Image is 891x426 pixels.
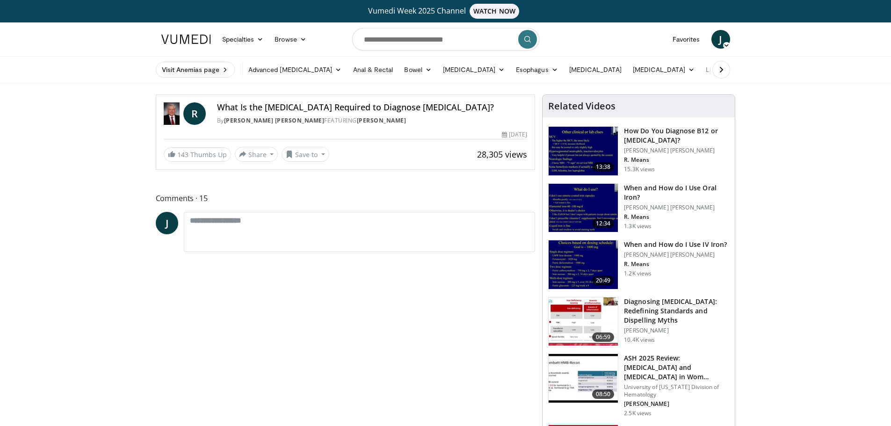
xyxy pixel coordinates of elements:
[624,183,729,202] h3: When and How do I Use Oral Iron?
[177,150,188,159] span: 143
[624,213,729,221] p: R. Means
[549,127,618,175] img: 172d2151-0bab-4046-8dbc-7c25e5ef1d9f.150x105_q85_crop-smart_upscale.jpg
[156,192,536,204] span: Comments 15
[217,116,527,125] div: By FEATURING
[510,60,564,79] a: Esophagus
[627,60,700,79] a: [MEDICAL_DATA]
[624,327,729,334] p: [PERSON_NAME]
[437,60,510,79] a: [MEDICAL_DATA]
[667,30,706,49] a: Favorites
[624,204,729,211] p: [PERSON_NAME] [PERSON_NAME]
[156,62,235,78] a: Visit Anemias page
[624,354,729,382] h3: ASH 2025 Review: [MEDICAL_DATA] and [MEDICAL_DATA] in Wom…
[549,240,618,289] img: 210b7036-983c-4937-bd73-ab58786e5846.150x105_q85_crop-smart_upscale.jpg
[217,30,269,49] a: Specialties
[624,410,652,417] p: 2.5K views
[548,183,729,233] a: 12:34 When and How do I Use Oral Iron? [PERSON_NAME] [PERSON_NAME] R. Means 1.3K views
[224,116,325,124] a: [PERSON_NAME] [PERSON_NAME]
[624,251,727,259] p: [PERSON_NAME] [PERSON_NAME]
[711,30,730,49] a: J
[470,4,519,19] span: WATCH NOW
[156,212,178,234] a: J
[352,28,539,51] input: Search topics, interventions
[624,126,729,145] h3: How Do You Diagnose B12 or [MEDICAL_DATA]?
[624,260,727,268] p: R. Means
[592,162,615,172] span: 13:38
[235,147,278,162] button: Share
[564,60,627,79] a: [MEDICAL_DATA]
[700,60,735,79] a: Liver
[163,4,729,19] a: Vumedi Week 2025 ChannelWATCH NOW
[161,35,211,44] img: VuMedi Logo
[624,297,729,325] h3: Diagnosing [MEDICAL_DATA]: Redefining Standards and Dispelling Myths
[183,102,206,125] a: R
[548,297,729,347] a: 06:59 Diagnosing [MEDICAL_DATA]: Redefining Standards and Dispelling Myths [PERSON_NAME] 10.4K views
[624,223,652,230] p: 1.3K views
[624,240,727,249] h3: When and How do I Use IV Iron?
[592,332,615,342] span: 06:59
[243,60,348,79] a: Advanced [MEDICAL_DATA]
[282,147,329,162] button: Save to
[548,354,729,417] a: 08:50 ASH 2025 Review: [MEDICAL_DATA] and [MEDICAL_DATA] in Wom… University of [US_STATE] Divisio...
[592,276,615,285] span: 20:49
[164,102,180,125] img: Dr. Robert T. Means Jr.
[624,336,655,344] p: 10.4K views
[548,240,729,289] a: 20:49 When and How do I Use IV Iron? [PERSON_NAME] [PERSON_NAME] R. Means 1.2K views
[502,130,527,139] div: [DATE]
[477,149,527,160] span: 28,305 views
[624,147,729,154] p: [PERSON_NAME] [PERSON_NAME]
[548,101,616,112] h4: Related Videos
[398,60,437,79] a: Bowel
[624,166,655,173] p: 15.3K views
[548,126,729,176] a: 13:38 How Do You Diagnose B12 or [MEDICAL_DATA]? [PERSON_NAME] [PERSON_NAME] R. Means 15.3K views
[348,60,399,79] a: Anal & Rectal
[592,219,615,228] span: 12:34
[549,354,618,403] img: dbfd5f25-7945-44a5-8d2f-245839b470de.150x105_q85_crop-smart_upscale.jpg
[217,102,527,113] h4: What Is the [MEDICAL_DATA] Required to Diagnose [MEDICAL_DATA]?
[624,383,729,398] p: University of [US_STATE] Division of Hematology
[164,147,231,162] a: 143 Thumbs Up
[624,400,729,408] p: [PERSON_NAME]
[357,116,406,124] a: [PERSON_NAME]
[624,270,652,277] p: 1.2K views
[549,184,618,232] img: 4e9eeae5-b6a7-41be-a190-5c4e432274eb.150x105_q85_crop-smart_upscale.jpg
[269,30,312,49] a: Browse
[549,297,618,346] img: f7929ac2-4813-417a-bcb3-dbabb01c513c.150x105_q85_crop-smart_upscale.jpg
[592,390,615,399] span: 08:50
[624,156,729,164] p: R. Means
